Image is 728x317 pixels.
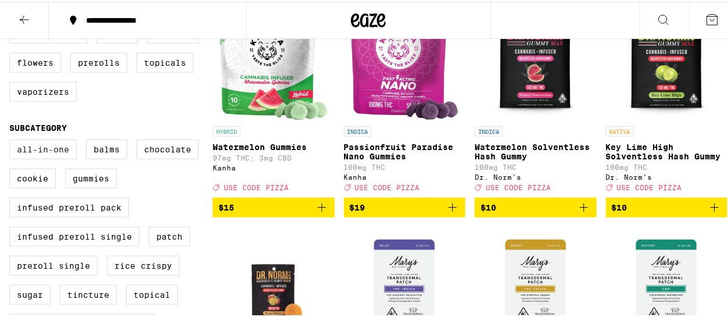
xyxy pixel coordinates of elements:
[606,2,728,195] a: Open page for Key Lime High Solventless Hash Gummy from Dr. Norm's
[213,162,335,170] div: Kanha
[612,201,627,211] span: $10
[480,201,496,211] span: $10
[486,183,551,190] span: USE CODE PIZZA
[213,2,335,195] a: Open page for Watermelon Gummies from Kanha
[213,141,335,150] p: Watermelon Gummies
[107,254,180,274] label: Rice Crispy
[344,196,466,216] button: Add to bag
[475,196,597,216] button: Add to bag
[224,183,289,190] span: USE CODE PIZZA
[355,183,420,190] span: USE CODE PIZZA
[149,225,190,245] label: Patch
[606,124,634,135] p: SATIVA
[344,162,466,169] p: 100mg THC
[137,138,199,158] label: Chocolate
[350,2,458,119] img: Kanha - Passionfruit Paradise Nano Gummies
[475,141,597,159] p: Watermelon Solventless Hash Gummy
[344,141,466,159] p: Passionfruit Paradise Nano Gummies
[611,2,723,119] img: Dr. Norm's - Key Lime High Solventless Hash Gummy
[9,283,51,303] label: Sugar
[9,138,77,158] label: All-In-One
[60,283,117,303] label: Tincture
[86,138,127,158] label: Balms
[126,283,178,303] label: Topical
[9,225,139,245] label: Infused Preroll Single
[9,80,77,100] label: Vaporizers
[213,196,335,216] button: Add to bag
[475,172,597,179] div: Dr. Norm's
[344,172,466,179] div: Kanha
[9,167,56,187] label: Cookie
[344,124,372,135] p: INDICA
[9,254,98,274] label: Preroll Single
[137,51,193,71] label: Topicals
[70,51,127,71] label: Prerolls
[606,162,728,169] p: 100mg THC
[65,167,117,187] label: Gummies
[606,196,728,216] button: Add to bag
[617,183,682,190] span: USE CODE PIZZA
[213,152,335,160] p: 97mg THC: 3mg CBD
[9,51,61,71] label: Flowers
[220,2,328,119] img: Kanha - Watermelon Gummies
[9,122,67,131] legend: Subcategory
[606,172,728,179] div: Dr. Norm's
[606,141,728,159] p: Key Lime High Solventless Hash Gummy
[475,124,503,135] p: INDICA
[218,201,234,211] span: $15
[213,124,241,135] p: HYBRID
[479,2,591,119] img: Dr. Norm's - Watermelon Solventless Hash Gummy
[344,2,466,195] a: Open page for Passionfruit Paradise Nano Gummies from Kanha
[9,196,129,216] label: Infused Preroll Pack
[475,2,597,195] a: Open page for Watermelon Solventless Hash Gummy from Dr. Norm's
[475,162,597,169] p: 100mg THC
[350,201,365,211] span: $19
